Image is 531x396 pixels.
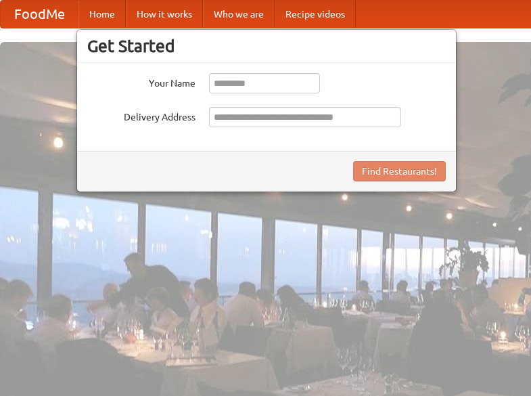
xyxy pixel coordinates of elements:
[1,1,78,28] a: FoodMe
[203,1,275,28] a: Who we are
[87,36,446,56] h3: Get Started
[353,161,446,181] button: Find Restaurants!
[87,107,195,124] label: Delivery Address
[126,1,203,28] a: How it works
[87,73,195,90] label: Your Name
[78,1,126,28] a: Home
[275,1,356,28] a: Recipe videos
